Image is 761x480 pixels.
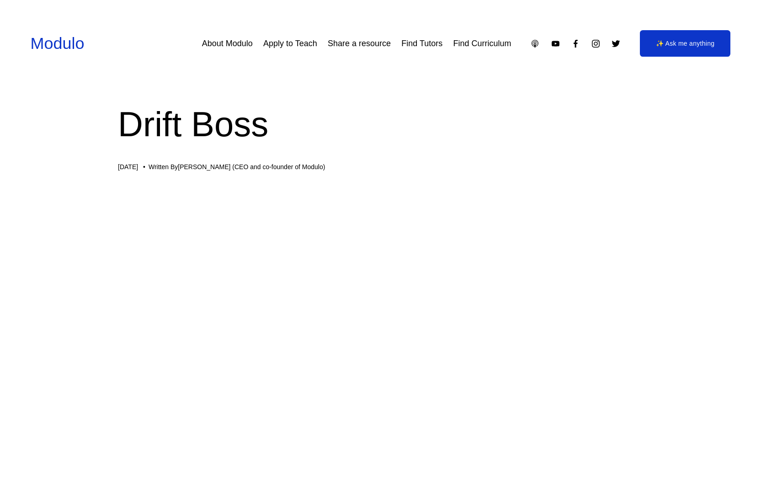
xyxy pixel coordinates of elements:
[202,35,253,52] a: About Modulo
[401,35,442,52] a: Find Tutors
[611,39,621,48] a: Twitter
[118,163,138,171] span: [DATE]
[551,39,560,48] a: YouTube
[31,34,85,53] a: Modulo
[640,30,730,57] a: ✨ Ask me anything
[591,39,601,48] a: Instagram
[328,35,391,52] a: Share a resource
[178,163,325,171] a: [PERSON_NAME] (CEO and co-founder of Modulo)
[530,39,540,48] a: Apple Podcasts
[118,100,643,149] h1: Drift Boss
[453,35,511,52] a: Find Curriculum
[149,163,325,171] div: Written By
[571,39,580,48] a: Facebook
[118,176,643,472] iframe: Drift Boss - 👑WORLD RECORD👑 (10230) // MUST WATCH!
[263,35,317,52] a: Apply to Teach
